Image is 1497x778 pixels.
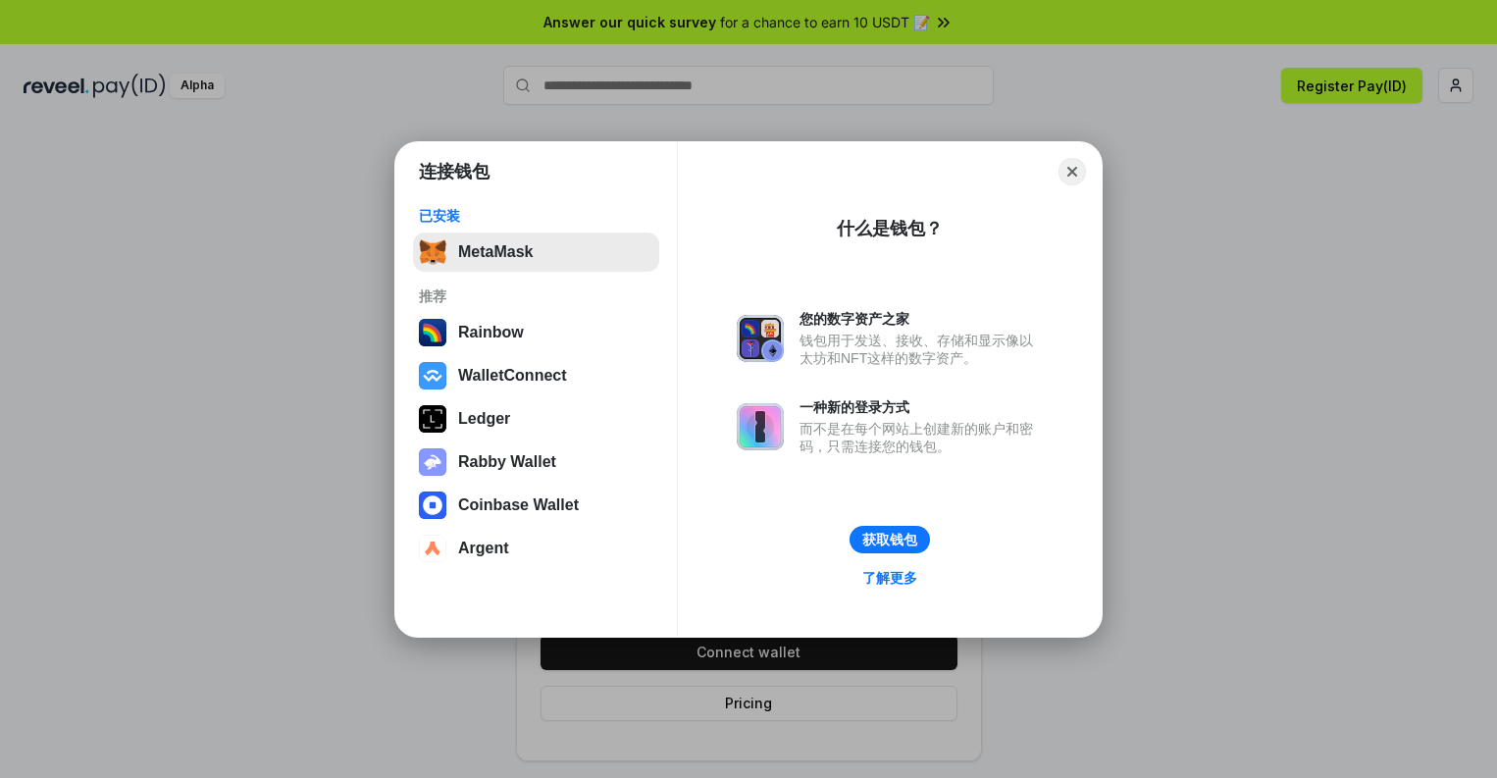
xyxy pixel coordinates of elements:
div: 推荐 [419,287,653,305]
img: svg+xml,%3Csvg%20xmlns%3D%22http%3A%2F%2Fwww.w3.org%2F2000%2Fsvg%22%20fill%3D%22none%22%20viewBox... [737,315,784,362]
img: svg+xml,%3Csvg%20xmlns%3D%22http%3A%2F%2Fwww.w3.org%2F2000%2Fsvg%22%20fill%3D%22none%22%20viewBox... [737,403,784,450]
div: MetaMask [458,243,533,261]
div: Ledger [458,410,510,428]
button: Close [1058,158,1086,185]
a: 了解更多 [851,565,929,591]
div: 而不是在每个网站上创建新的账户和密码，只需连接您的钱包。 [800,420,1043,455]
div: 钱包用于发送、接收、存储和显示像以太坊和NFT这样的数字资产。 [800,332,1043,367]
button: 获取钱包 [850,526,930,553]
img: svg+xml,%3Csvg%20width%3D%22120%22%20height%3D%22120%22%20viewBox%3D%220%200%20120%20120%22%20fil... [419,319,446,346]
img: svg+xml,%3Csvg%20fill%3D%22none%22%20height%3D%2233%22%20viewBox%3D%220%200%2035%2033%22%20width%... [419,238,446,266]
div: Coinbase Wallet [458,496,579,514]
div: Rabby Wallet [458,453,556,471]
div: 一种新的登录方式 [800,398,1043,416]
div: Rainbow [458,324,524,341]
div: WalletConnect [458,367,567,385]
div: 什么是钱包？ [837,217,943,240]
div: 了解更多 [862,569,917,587]
button: WalletConnect [413,356,659,395]
img: svg+xml,%3Csvg%20xmlns%3D%22http%3A%2F%2Fwww.w3.org%2F2000%2Fsvg%22%20width%3D%2228%22%20height%3... [419,405,446,433]
button: Rainbow [413,313,659,352]
img: svg+xml,%3Csvg%20width%3D%2228%22%20height%3D%2228%22%20viewBox%3D%220%200%2028%2028%22%20fill%3D... [419,492,446,519]
div: 已安装 [419,207,653,225]
img: svg+xml,%3Csvg%20xmlns%3D%22http%3A%2F%2Fwww.w3.org%2F2000%2Fsvg%22%20fill%3D%22none%22%20viewBox... [419,448,446,476]
button: MetaMask [413,233,659,272]
h1: 连接钱包 [419,160,490,183]
img: svg+xml,%3Csvg%20width%3D%2228%22%20height%3D%2228%22%20viewBox%3D%220%200%2028%2028%22%20fill%3D... [419,535,446,562]
div: Argent [458,540,509,557]
div: 获取钱包 [862,531,917,548]
button: Rabby Wallet [413,442,659,482]
button: Argent [413,529,659,568]
img: svg+xml,%3Csvg%20width%3D%2228%22%20height%3D%2228%22%20viewBox%3D%220%200%2028%2028%22%20fill%3D... [419,362,446,389]
button: Ledger [413,399,659,439]
button: Coinbase Wallet [413,486,659,525]
div: 您的数字资产之家 [800,310,1043,328]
